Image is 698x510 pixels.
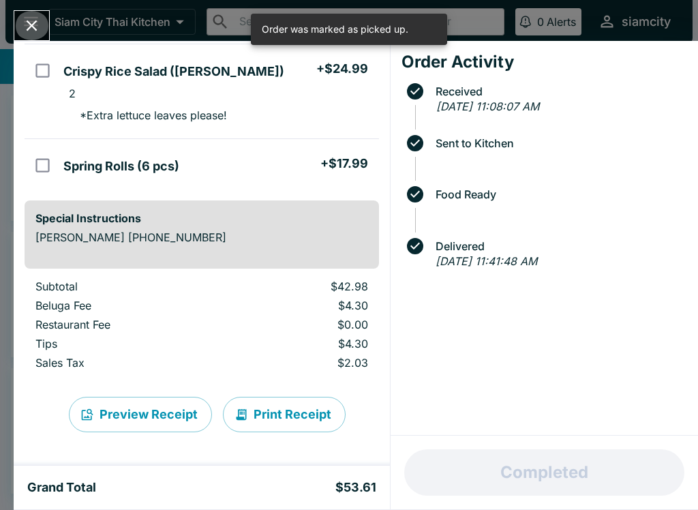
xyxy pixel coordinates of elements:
[436,100,539,113] em: [DATE] 11:08:07 AM
[69,108,227,122] p: * Extra lettuce leaves please!
[63,63,284,80] h5: Crispy Rice Salad ([PERSON_NAME])
[234,299,367,312] p: $4.30
[69,397,212,432] button: Preview Receipt
[234,337,367,350] p: $4.30
[262,18,408,41] div: Order was marked as picked up.
[316,61,368,77] h5: + $24.99
[320,155,368,172] h5: + $17.99
[35,356,212,370] p: Sales Tax
[234,356,367,370] p: $2.03
[14,11,49,40] button: Close
[35,318,212,331] p: Restaurant Fee
[25,280,379,375] table: orders table
[234,280,367,293] p: $42.98
[436,254,537,268] em: [DATE] 11:41:48 AM
[335,479,376,496] h5: $53.61
[27,479,96,496] h5: Grand Total
[35,230,368,244] p: [PERSON_NAME] [PHONE_NUMBER]
[35,211,368,225] h6: Special Instructions
[69,87,76,100] p: 2
[429,188,687,200] span: Food Ready
[35,280,212,293] p: Subtotal
[35,337,212,350] p: Tips
[429,240,687,252] span: Delivered
[234,318,367,331] p: $0.00
[35,299,212,312] p: Beluga Fee
[401,52,687,72] h4: Order Activity
[63,158,179,175] h5: Spring Rolls (6 pcs)
[429,137,687,149] span: Sent to Kitchen
[429,85,687,97] span: Received
[223,397,346,432] button: Print Receipt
